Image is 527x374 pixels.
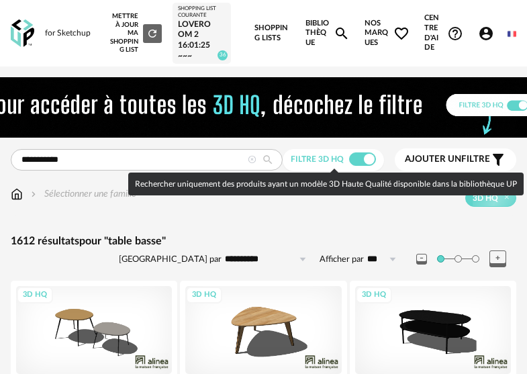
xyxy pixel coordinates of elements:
[178,19,226,61] div: Loveroom 2 16:01:25~~~
[218,50,228,60] span: 36
[395,148,516,171] button: Ajouter unfiltre Filter icon
[186,287,222,303] div: 3D HQ
[405,154,461,164] span: Ajouter un
[79,236,166,246] span: pour "table basse"
[490,152,506,168] span: Filter icon
[128,173,524,195] div: Rechercher uniquement des produits ayant un modèle 3D Haute Qualité disponible dans la bibliothèq...
[119,254,222,265] label: [GEOGRAPHIC_DATA] par
[11,187,23,201] img: svg+xml;base64,PHN2ZyB3aWR0aD0iMTYiIGhlaWdodD0iMTciIHZpZXdCb3g9IjAgMCAxNiAxNyIgZmlsbD0ibm9uZSIgeG...
[106,12,162,54] div: Mettre à jour ma Shopping List
[146,30,158,36] span: Refresh icon
[11,19,34,47] img: OXP
[178,5,226,61] a: Shopping List courante Loveroom 2 16:01:25~~~ 36
[11,234,516,248] div: 1612 résultats
[320,254,364,265] label: Afficher par
[28,187,136,201] div: Sélectionner une famille
[45,28,91,39] div: for Sketchup
[478,26,500,42] span: Account Circle icon
[356,287,392,303] div: 3D HQ
[28,187,39,201] img: svg+xml;base64,PHN2ZyB3aWR0aD0iMTYiIGhlaWdodD0iMTYiIHZpZXdCb3g9IjAgMCAxNiAxNiIgZmlsbD0ibm9uZSIgeG...
[334,26,350,42] span: Magnify icon
[178,5,226,19] div: Shopping List courante
[508,30,516,38] img: fr
[393,26,410,42] span: Heart Outline icon
[405,154,490,165] span: filtre
[17,287,53,303] div: 3D HQ
[291,155,344,163] span: Filtre 3D HQ
[478,26,494,42] span: Account Circle icon
[424,13,463,52] span: Centre d'aideHelp Circle Outline icon
[447,26,463,42] span: Help Circle Outline icon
